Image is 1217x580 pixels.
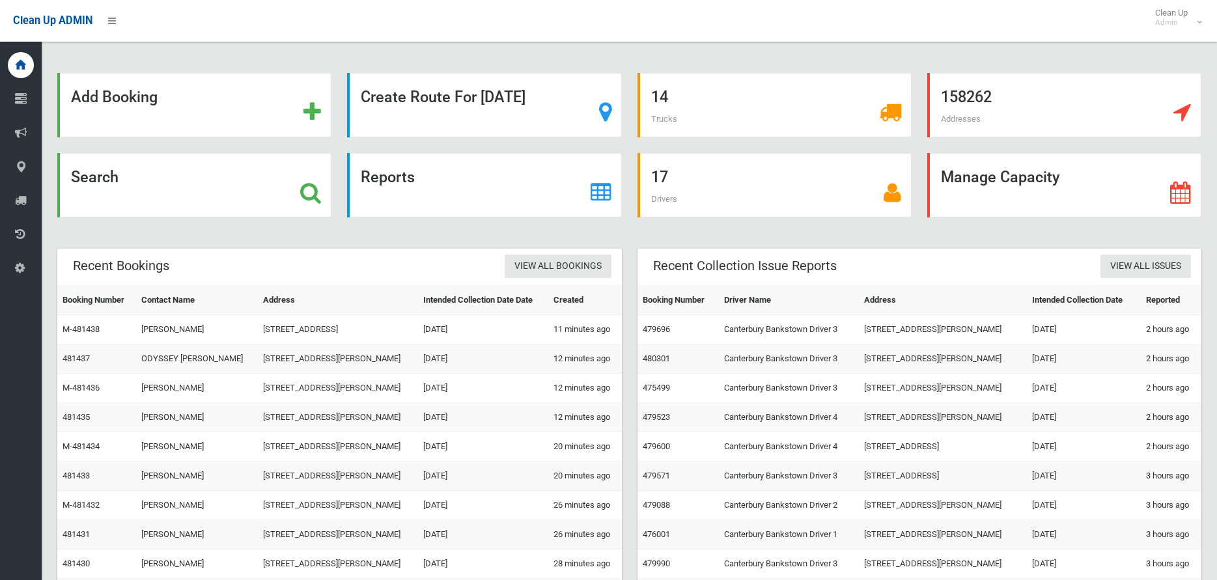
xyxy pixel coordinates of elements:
td: [STREET_ADDRESS][PERSON_NAME] [859,374,1026,403]
td: [STREET_ADDRESS][PERSON_NAME] [258,403,419,432]
span: Trucks [651,114,677,124]
td: 3 hours ago [1141,549,1201,579]
td: ODYSSEY [PERSON_NAME] [136,344,258,374]
td: [PERSON_NAME] [136,432,258,462]
strong: 17 [651,168,668,186]
th: Contact Name [136,286,258,315]
td: [DATE] [1027,491,1141,520]
a: 481437 [63,353,90,363]
a: 481431 [63,529,90,539]
a: Search [57,153,331,217]
td: [DATE] [1027,520,1141,549]
td: [STREET_ADDRESS][PERSON_NAME] [859,520,1026,549]
th: Created [548,286,621,315]
header: Recent Bookings [57,253,185,279]
strong: Reports [361,168,415,186]
td: [PERSON_NAME] [136,462,258,491]
td: 12 minutes ago [548,344,621,374]
td: [DATE] [1027,403,1141,432]
td: 12 minutes ago [548,403,621,432]
td: 3 hours ago [1141,520,1201,549]
td: 28 minutes ago [548,549,621,579]
span: Drivers [651,194,677,204]
a: 479571 [643,471,670,480]
td: [DATE] [418,520,548,549]
td: [DATE] [418,491,548,520]
th: Address [258,286,419,315]
td: [DATE] [418,315,548,344]
td: Canterbury Bankstown Driver 3 [719,344,859,374]
td: 26 minutes ago [548,491,621,520]
td: Canterbury Bankstown Driver 3 [719,374,859,403]
header: Recent Collection Issue Reports [637,253,852,279]
td: [PERSON_NAME] [136,315,258,344]
td: [STREET_ADDRESS] [859,462,1026,491]
a: M-481438 [63,324,100,334]
a: View All Bookings [505,255,611,279]
td: [PERSON_NAME] [136,403,258,432]
td: 2 hours ago [1141,344,1201,374]
th: Booking Number [57,286,136,315]
td: 20 minutes ago [548,462,621,491]
a: M-481436 [63,383,100,393]
td: [DATE] [418,344,548,374]
td: Canterbury Bankstown Driver 2 [719,491,859,520]
td: [STREET_ADDRESS][PERSON_NAME] [859,549,1026,579]
td: 3 hours ago [1141,491,1201,520]
td: Canterbury Bankstown Driver 3 [719,315,859,344]
td: [DATE] [1027,374,1141,403]
a: 476001 [643,529,670,539]
a: Manage Capacity [927,153,1201,217]
td: [STREET_ADDRESS][PERSON_NAME] [859,315,1026,344]
a: 479990 [643,559,670,568]
td: [PERSON_NAME] [136,374,258,403]
strong: Manage Capacity [941,168,1059,186]
td: [DATE] [1027,462,1141,491]
a: 480301 [643,353,670,363]
td: [STREET_ADDRESS][PERSON_NAME] [258,520,419,549]
td: Canterbury Bankstown Driver 3 [719,462,859,491]
td: [STREET_ADDRESS][PERSON_NAME] [258,432,419,462]
td: Canterbury Bankstown Driver 4 [719,432,859,462]
a: 158262 Addresses [927,73,1201,137]
a: 479523 [643,412,670,422]
td: [STREET_ADDRESS][PERSON_NAME] [258,344,419,374]
span: Clean Up ADMIN [13,14,92,27]
a: 17 Drivers [637,153,912,217]
a: 14 Trucks [637,73,912,137]
strong: 14 [651,88,668,106]
td: Canterbury Bankstown Driver 4 [719,403,859,432]
td: 26 minutes ago [548,520,621,549]
td: [STREET_ADDRESS] [859,432,1026,462]
td: 12 minutes ago [548,374,621,403]
small: Admin [1155,18,1188,27]
th: Address [859,286,1026,315]
a: View All Issues [1100,255,1191,279]
a: 479600 [643,441,670,451]
th: Intended Collection Date Date [418,286,548,315]
a: M-481432 [63,500,100,510]
a: Reports [347,153,621,217]
td: [STREET_ADDRESS][PERSON_NAME] [258,374,419,403]
strong: 158262 [941,88,992,106]
td: 11 minutes ago [548,315,621,344]
td: Canterbury Bankstown Driver 1 [719,520,859,549]
td: [DATE] [418,462,548,491]
td: [PERSON_NAME] [136,491,258,520]
a: 481433 [63,471,90,480]
td: [DATE] [418,403,548,432]
th: Reported [1141,286,1201,315]
td: 3 hours ago [1141,462,1201,491]
td: [STREET_ADDRESS][PERSON_NAME] [258,462,419,491]
span: Addresses [941,114,981,124]
td: [PERSON_NAME] [136,520,258,549]
td: [STREET_ADDRESS][PERSON_NAME] [859,491,1026,520]
td: [DATE] [1027,315,1141,344]
a: 481430 [63,559,90,568]
strong: Search [71,168,119,186]
td: [DATE] [418,374,548,403]
th: Intended Collection Date [1027,286,1141,315]
a: 479696 [643,324,670,334]
a: 481435 [63,412,90,422]
a: M-481434 [63,441,100,451]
